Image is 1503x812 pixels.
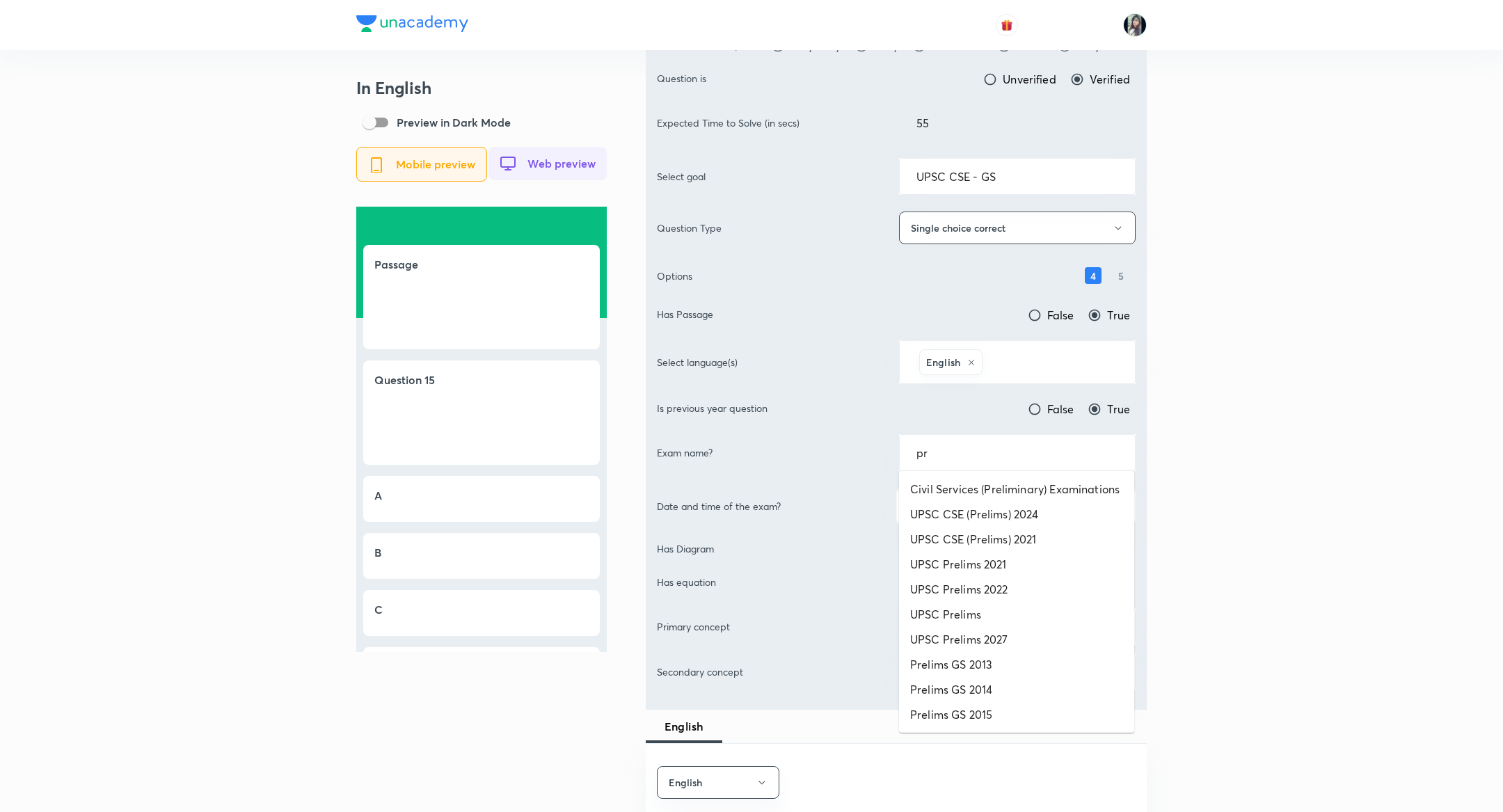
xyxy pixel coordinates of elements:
span: Verified [1090,71,1130,88]
li: UPSC Prelims 2027 [899,627,1134,652]
p: Primary concept [657,619,730,634]
p: Date and time of the exam? [657,499,781,514]
li: UPSC Prelims 2021 [899,552,1134,577]
input: in secs [900,105,1135,141]
li: UPSC CSE (Prelims) 2021 [899,527,1134,552]
h5: C [374,601,383,618]
p: Has Passage [657,307,713,324]
h6: 4 [1085,267,1102,284]
img: Company Logo [356,15,468,32]
button: English [657,766,779,799]
input: Search an exam [916,446,1118,459]
li: Prelims GS 2014 [899,677,1134,702]
a: Company Logo [356,15,468,35]
p: Question is [657,71,706,88]
span: Web preview [527,157,596,170]
span: True [1107,307,1130,324]
span: False [1047,307,1074,324]
button: avatar [996,14,1018,36]
li: Prelims GS 2013 [899,652,1134,677]
p: Has equation [657,575,716,591]
button: Close [1127,452,1130,454]
h6: English [926,355,960,369]
p: Select goal [657,169,706,184]
p: Is previous year question [657,401,768,417]
img: avatar [1001,19,1013,31]
p: Options [657,269,692,283]
p: Preview in Dark Mode [397,114,511,131]
span: False [1047,401,1074,417]
button: Single choice correct [899,212,1136,244]
button: Open [1127,175,1130,178]
span: Mobile preview [396,158,475,170]
li: Civil Services (Preliminary) Examinations [899,477,1134,502]
h6: 5 [1113,267,1129,284]
p: Exam name? [657,445,713,460]
h3: In English [356,78,607,98]
li: UPSC Prelims [899,602,1134,627]
span: True [1107,401,1130,417]
button: Open [1127,361,1130,364]
h5: Passage [374,256,589,273]
span: English [654,718,714,735]
p: Has Diagram [657,541,714,558]
p: Select language(s) [657,355,738,369]
h5: B [374,544,381,561]
p: Secondary concept [657,664,743,679]
input: Search goal [916,170,1118,183]
li: UPSC CSE (Prelims) 2024 [899,502,1134,527]
p: Question Type [657,221,722,235]
h5: A [374,487,382,504]
p: Expected Time to Solve (in secs) [657,116,800,130]
span: Unverified [1003,71,1056,88]
h5: Question 15 [374,372,589,388]
li: Prelims GS 2015 [899,702,1134,727]
img: Ragini Vishwakarma [1123,13,1147,37]
li: UPSC Prelims 2022 [899,577,1134,602]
